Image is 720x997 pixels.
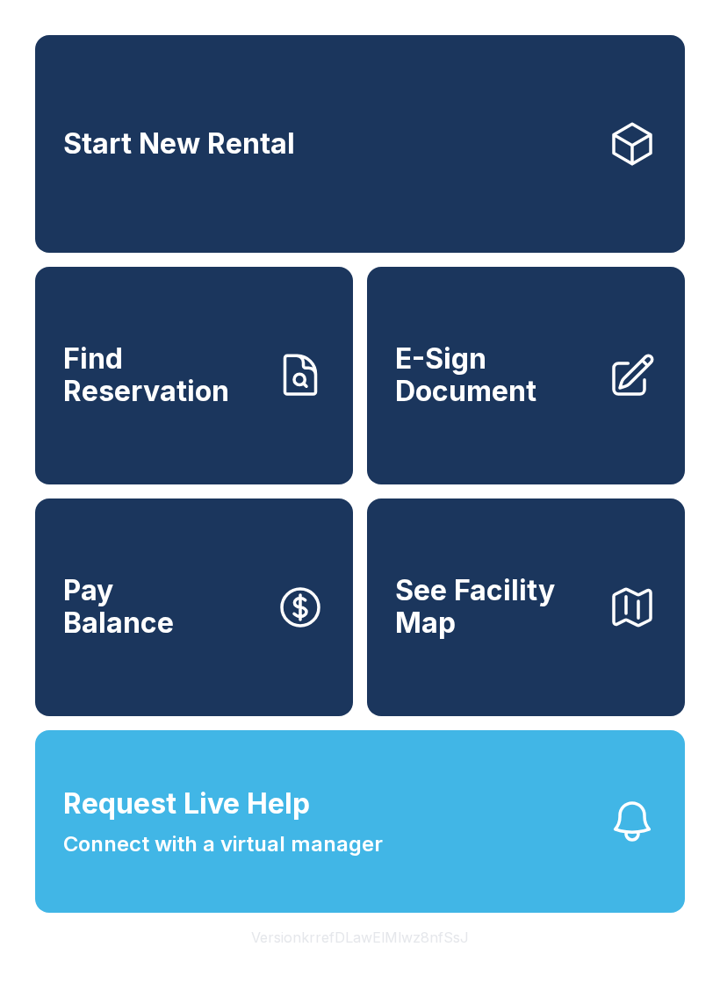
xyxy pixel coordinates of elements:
button: PayBalance [35,498,353,716]
button: See Facility Map [367,498,685,716]
a: E-Sign Document [367,267,685,484]
span: See Facility Map [395,575,594,639]
span: Request Live Help [63,783,310,825]
button: Request Live HelpConnect with a virtual manager [35,730,685,913]
span: Connect with a virtual manager [63,828,383,860]
span: Pay Balance [63,575,174,639]
a: Find Reservation [35,267,353,484]
span: Find Reservation [63,343,262,407]
button: VersionkrrefDLawElMlwz8nfSsJ [237,913,483,962]
a: Start New Rental [35,35,685,253]
span: E-Sign Document [395,343,594,407]
span: Start New Rental [63,128,295,161]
